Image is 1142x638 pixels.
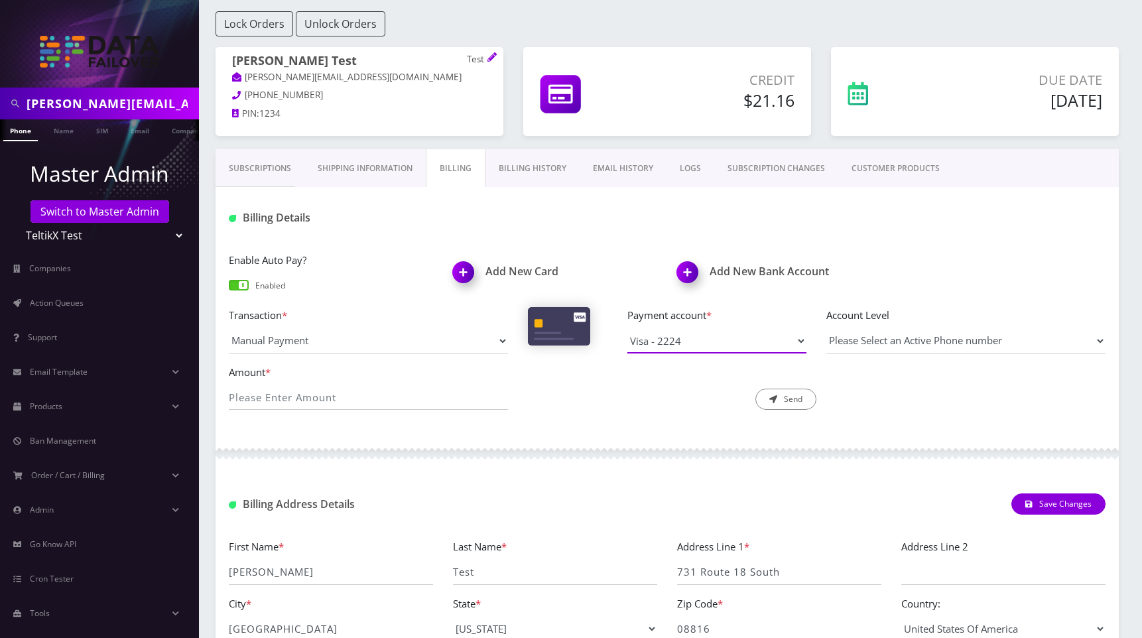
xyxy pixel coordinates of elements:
a: SUBSCRIPTION CHANGES [714,149,838,188]
label: Payment account [627,308,806,323]
img: Billing Address Detail [229,501,236,509]
input: Please Enter Amount [229,385,508,410]
a: [PERSON_NAME][EMAIL_ADDRESS][DOMAIN_NAME] [232,71,462,84]
span: Go Know API [30,539,76,550]
h1: Add New Bank Account [677,265,881,278]
p: Enabled [255,280,285,292]
a: Phone [3,119,38,141]
label: Country: [901,596,940,611]
label: State [453,596,481,611]
span: 1234 [259,107,281,119]
h1: Billing Details [229,212,508,224]
input: First Name [229,560,433,585]
label: Account Level [826,308,1106,323]
input: Address Line 1 [677,560,881,585]
h1: [PERSON_NAME] Test [232,54,487,70]
label: First Name [229,539,284,554]
img: Add New Bank Account [670,257,710,296]
span: Companies [29,263,71,274]
a: Company [165,119,210,140]
label: Zip Code [677,596,723,611]
h1: Add New Card [453,265,657,278]
a: Name [47,119,80,140]
label: City [229,596,251,611]
img: TeltikX Test [40,36,159,68]
span: Admin [30,504,54,515]
a: Add New Bank AccountAdd New Bank Account [677,265,881,278]
h5: [DATE] [939,90,1102,110]
img: Add New Card [446,257,485,296]
label: Address Line 2 [901,539,968,554]
a: Switch to Master Admin [31,200,169,223]
a: LOGS [666,149,714,188]
span: Support [28,332,57,343]
a: EMAIL HISTORY [580,149,666,188]
span: Ban Management [30,435,96,446]
button: Send [755,389,816,410]
p: Credit [654,70,794,90]
span: [PHONE_NUMBER] [245,89,323,101]
a: SIM [90,119,115,140]
a: Billing [426,149,485,188]
input: Last Name [453,560,657,585]
a: Add New CardAdd New Card [453,265,657,278]
label: Address Line 1 [677,539,749,554]
a: Email [124,119,156,140]
span: Email Template [30,366,88,377]
span: Tools [30,607,50,619]
label: Amount [229,365,508,380]
img: Cards [528,307,590,346]
button: Unlock Orders [296,11,385,36]
button: Save Changes [1011,493,1106,515]
span: Cron Tester [30,573,74,584]
a: Subscriptions [216,149,304,188]
a: PIN: [232,107,259,121]
a: Shipping Information [304,149,426,188]
span: Action Queues [30,297,84,308]
h1: Billing Address Details [229,498,508,511]
label: Last Name [453,539,507,554]
h5: $21.16 [654,90,794,110]
a: Billing History [485,149,580,188]
span: Products [30,401,62,412]
img: Billing Details [229,215,236,222]
button: Lock Orders [216,11,293,36]
p: Test [467,54,487,66]
p: Due Date [939,70,1102,90]
a: CUSTOMER PRODUCTS [838,149,953,188]
input: Search in Company [27,91,196,116]
label: Enable Auto Pay? [229,253,433,268]
label: Transaction [229,308,508,323]
span: Order / Cart / Billing [31,470,105,481]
